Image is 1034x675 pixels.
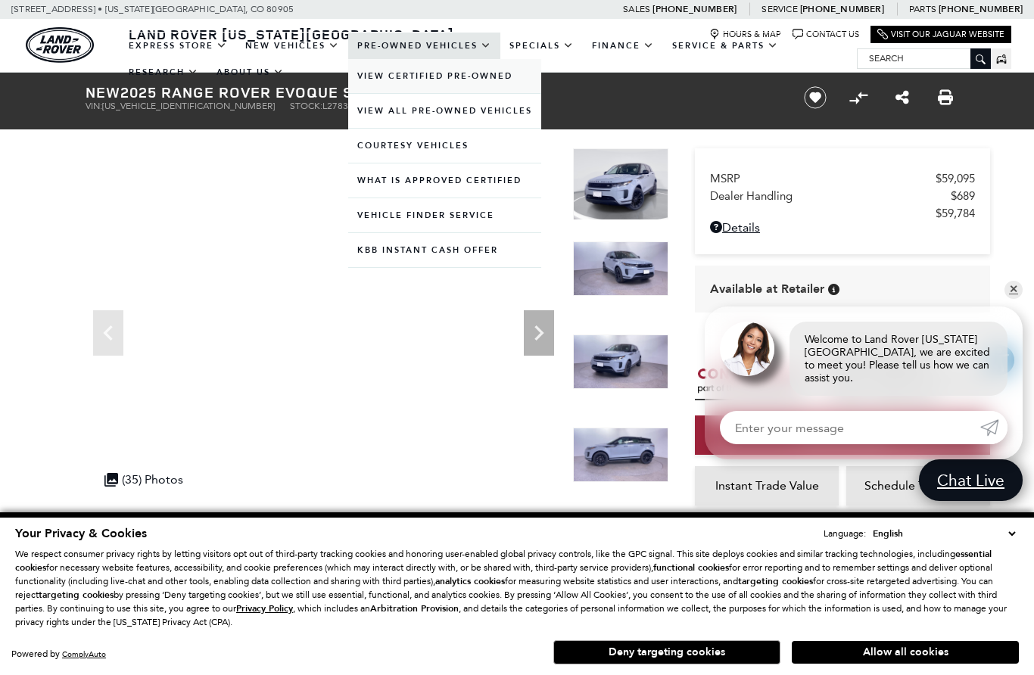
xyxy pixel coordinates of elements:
[102,101,275,111] span: [US_VEHICLE_IDENTIFICATION_NUMBER]
[864,478,973,493] span: Schedule Test Drive
[11,649,106,659] div: Powered by
[695,466,839,505] a: Instant Trade Value
[930,470,1012,490] span: Chat Live
[290,101,322,111] span: Stock:
[348,59,541,93] a: View Certified Pre-Owned
[553,640,780,664] button: Deny targeting cookies
[62,649,106,659] a: ComplyAuto
[939,3,1023,15] a: [PHONE_NUMBER]
[846,466,990,505] a: Schedule Test Drive
[824,529,866,538] div: Language:
[663,33,787,59] a: Service & Parts
[909,4,936,14] span: Parts
[435,575,505,587] strong: analytics cookies
[322,101,359,111] span: L278301
[710,172,975,185] a: MSRP $59,095
[348,129,541,163] a: Courtesy Vehicles
[120,33,857,86] nav: Main Navigation
[936,172,975,185] span: $59,095
[800,3,884,15] a: [PHONE_NUMBER]
[348,198,541,232] a: Vehicle Finder Service
[86,82,120,102] strong: New
[793,29,859,40] a: Contact Us
[790,322,1008,396] div: Welcome to Land Rover [US_STATE][GEOGRAPHIC_DATA], we are excited to meet you! Please tell us how...
[877,29,1004,40] a: Visit Our Jaguar Website
[652,3,737,15] a: [PHONE_NUMBER]
[710,172,936,185] span: MSRP
[738,575,813,587] strong: targeting cookies
[15,525,147,542] span: Your Privacy & Cookies
[236,33,348,59] a: New Vehicles
[720,322,774,376] img: Agent profile photo
[895,89,909,107] a: Share this New 2025 Range Rover Evoque S All Wheel Drive SUV
[86,148,562,505] iframe: Interactive Walkaround/Photo gallery of the vehicle/product
[86,101,102,111] span: VIN:
[348,233,541,267] a: KBB Instant Cash Offer
[573,428,668,482] img: New 2025 Arroios Grey LAND ROVER S image 4
[623,4,650,14] span: Sales
[97,465,191,494] div: (35) Photos
[710,207,975,220] a: $59,784
[236,602,293,614] u: Privacy Policy
[120,33,236,59] a: EXPRESS STORE
[720,411,980,444] input: Enter your message
[26,27,94,63] img: Land Rover
[938,89,953,107] a: Print this New 2025 Range Rover Evoque S All Wheel Drive SUV
[710,189,951,203] span: Dealer Handling
[86,84,778,101] h1: 2025 Range Rover Evoque S All Wheel Drive SUV
[15,547,1019,629] p: We respect consumer privacy rights by letting visitors opt out of third-party tracking cookies an...
[695,415,990,455] a: Start Your Deal
[207,59,293,86] a: About Us
[936,207,975,220] span: $59,784
[573,148,668,220] img: New 2025 Arroios Grey LAND ROVER S image 1
[39,589,114,601] strong: targeting cookies
[710,189,975,203] a: Dealer Handling $689
[710,281,824,297] span: Available at Retailer
[573,334,668,389] img: New 2025 Arroios Grey LAND ROVER S image 3
[120,25,463,43] a: Land Rover [US_STATE][GEOGRAPHIC_DATA]
[710,220,975,235] a: Details
[11,4,294,14] a: [STREET_ADDRESS] • [US_STATE][GEOGRAPHIC_DATA], CO 80905
[573,241,668,296] img: New 2025 Arroios Grey LAND ROVER S image 2
[951,189,975,203] span: $689
[828,284,839,295] div: Vehicle is in stock and ready for immediate delivery. Due to demand, availability is subject to c...
[919,459,1023,501] a: Chat Live
[348,33,500,59] a: Pre-Owned Vehicles
[799,86,832,110] button: Save vehicle
[120,59,207,86] a: Research
[583,33,663,59] a: Finance
[715,478,819,493] span: Instant Trade Value
[348,163,541,198] a: What Is Approved Certified
[847,86,870,109] button: Compare Vehicle
[858,49,990,67] input: Search
[761,4,797,14] span: Service
[370,602,459,614] strong: Arbitration Provision
[129,25,454,43] span: Land Rover [US_STATE][GEOGRAPHIC_DATA]
[653,561,729,574] strong: functional cookies
[26,27,94,63] a: land-rover
[500,33,583,59] a: Specials
[792,641,1019,664] button: Allow all cookies
[980,411,1008,444] a: Submit
[524,310,554,356] div: Next
[348,94,541,128] a: View All Pre-Owned Vehicles
[709,29,781,40] a: Hours & Map
[869,526,1019,541] select: Language Select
